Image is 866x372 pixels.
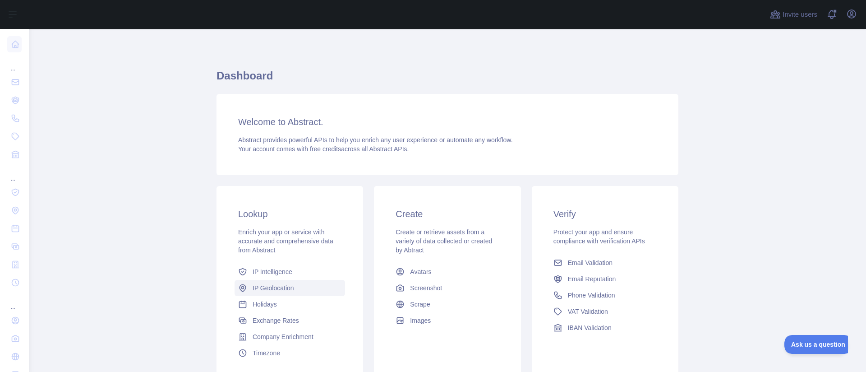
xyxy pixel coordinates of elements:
[238,228,333,254] span: Enrich your app or service with accurate and comprehensive data from Abstract
[553,228,645,245] span: Protect your app and ensure compliance with verification APIs
[568,274,616,284] span: Email Reputation
[550,303,660,320] a: VAT Validation
[392,296,502,312] a: Scrape
[235,296,345,312] a: Holidays
[310,145,341,153] span: free credits
[238,145,409,153] span: Your account comes with across all Abstract APIs.
[253,284,294,293] span: IP Geolocation
[410,284,442,293] span: Screenshot
[253,316,299,325] span: Exchange Rates
[7,54,22,72] div: ...
[768,7,819,22] button: Invite users
[553,208,657,220] h3: Verify
[784,335,848,354] iframe: Toggle Customer Support
[568,258,613,267] span: Email Validation
[235,312,345,329] a: Exchange Rates
[235,345,345,361] a: Timezone
[783,9,817,20] span: Invite users
[235,280,345,296] a: IP Geolocation
[410,316,431,325] span: Images
[238,116,657,128] h3: Welcome to Abstract.
[253,332,313,341] span: Company Enrichment
[568,307,608,316] span: VAT Validation
[7,293,22,311] div: ...
[238,136,513,144] span: Abstract provides powerful APIs to help you enrich any user experience or automate any workflow.
[550,271,660,287] a: Email Reputation
[392,312,502,329] a: Images
[568,291,615,300] span: Phone Validation
[410,267,431,276] span: Avatars
[550,320,660,336] a: IBAN Validation
[396,208,499,220] h3: Create
[392,264,502,280] a: Avatars
[396,228,492,254] span: Create or retrieve assets from a variety of data collected or created by Abtract
[253,300,277,309] span: Holidays
[253,267,292,276] span: IP Intelligence
[216,69,678,90] h1: Dashboard
[7,164,22,182] div: ...
[550,255,660,271] a: Email Validation
[235,264,345,280] a: IP Intelligence
[568,323,612,332] span: IBAN Validation
[253,349,280,358] span: Timezone
[410,300,430,309] span: Scrape
[235,329,345,345] a: Company Enrichment
[392,280,502,296] a: Screenshot
[550,287,660,303] a: Phone Validation
[238,208,341,220] h3: Lookup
